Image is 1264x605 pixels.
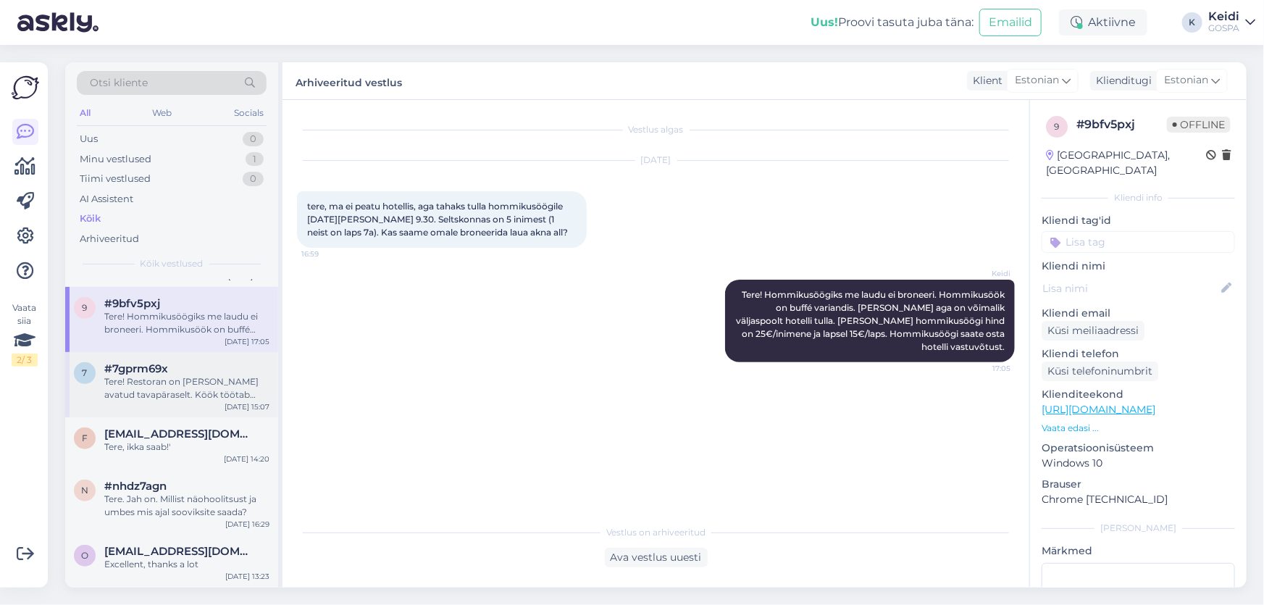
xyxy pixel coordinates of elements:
[225,519,269,530] div: [DATE] 16:29
[80,212,101,226] div: Kõik
[104,493,269,519] div: Tere. Jah on. Millist näohoolitsust ja umbes mis ajal sooviksite saada?
[81,550,88,561] span: o
[1090,73,1152,88] div: Klienditugi
[811,15,838,29] b: Uus!
[12,74,39,101] img: Askly Logo
[956,268,1010,279] span: Keidi
[80,232,139,246] div: Arhiveeritud
[1042,456,1235,471] p: Windows 10
[1015,72,1059,88] span: Estonian
[104,310,269,336] div: Tere! Hommikusöögiks me laudu ei broneeri. Hommikusöök on buffé variandis. [PERSON_NAME] aga on v...
[12,354,38,367] div: 2 / 3
[104,480,167,493] span: #nhdz7agn
[736,289,1007,352] span: Tere! Hommikusöögiks me laudu ei broneeri. Hommikusöök on buffé variandis. [PERSON_NAME] aga on v...
[606,526,706,539] span: Vestlus on arhiveeritud
[605,548,708,567] div: Ava vestlus uuesti
[231,104,267,122] div: Socials
[80,132,98,146] div: Uus
[82,433,88,443] span: f
[1042,403,1155,416] a: [URL][DOMAIN_NAME]
[1042,543,1235,559] p: Märkmed
[979,9,1042,36] button: Emailid
[956,363,1010,374] span: 17:05
[1046,148,1206,178] div: [GEOGRAPHIC_DATA], [GEOGRAPHIC_DATA]
[1042,213,1235,228] p: Kliendi tag'id
[1042,441,1235,456] p: Operatsioonisüsteem
[301,249,356,259] span: 16:59
[1164,72,1208,88] span: Estonian
[104,375,269,401] div: Tere! Restoran on [PERSON_NAME] avatud tavapäraselt. Köök töötab kuni 22:30 ja niikaua saab siis ...
[811,14,974,31] div: Proovi tasuta juba täna:
[104,427,255,441] span: filipp.lopatkin@gmail.com
[1042,346,1235,362] p: Kliendi telefon
[1042,362,1158,381] div: Küsi telefoninumbrit
[225,401,269,412] div: [DATE] 15:07
[297,154,1015,167] div: [DATE]
[12,301,38,367] div: Vaata siia
[1167,117,1231,133] span: Offline
[967,73,1003,88] div: Klient
[80,192,133,206] div: AI Assistent
[297,123,1015,136] div: Vestlus algas
[150,104,175,122] div: Web
[141,257,204,270] span: Kõik vestlused
[1182,12,1202,33] div: K
[1042,477,1235,492] p: Brauser
[246,152,264,167] div: 1
[1208,11,1255,34] a: KeidiGOSPA
[1055,121,1060,132] span: 9
[1042,387,1235,402] p: Klienditeekond
[243,132,264,146] div: 0
[1208,22,1239,34] div: GOSPA
[83,302,88,313] span: 9
[1042,321,1144,341] div: Küsi meiliaadressi
[104,441,269,454] div: Tere, ikka saab!'
[104,297,160,310] span: #9bfv5pxj
[243,172,264,186] div: 0
[1042,492,1235,507] p: Chrome [TECHNICAL_ID]
[104,558,269,571] div: Excellent, thanks a lot
[77,104,93,122] div: All
[81,485,88,496] span: n
[1042,191,1235,204] div: Kliendi info
[90,75,148,91] span: Otsi kliente
[225,571,269,582] div: [DATE] 13:23
[83,367,88,378] span: 7
[1042,280,1218,296] input: Lisa nimi
[104,545,255,558] span: oschlein@aol.com
[307,201,568,238] span: tere, ma ei peatu hotellis, aga tahaks tulla hommikusöögile [DATE][PERSON_NAME] 9.30. Seltskonnas...
[1042,231,1235,253] input: Lisa tag
[1208,11,1239,22] div: Keidi
[80,152,151,167] div: Minu vestlused
[1042,522,1235,535] div: [PERSON_NAME]
[1059,9,1147,36] div: Aktiivne
[1042,306,1235,321] p: Kliendi email
[225,336,269,347] div: [DATE] 17:05
[1042,422,1235,435] p: Vaata edasi ...
[296,71,402,91] label: Arhiveeritud vestlus
[1076,116,1167,133] div: # 9bfv5pxj
[80,172,151,186] div: Tiimi vestlused
[224,454,269,464] div: [DATE] 14:20
[1042,259,1235,274] p: Kliendi nimi
[104,362,168,375] span: #7gprm69x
